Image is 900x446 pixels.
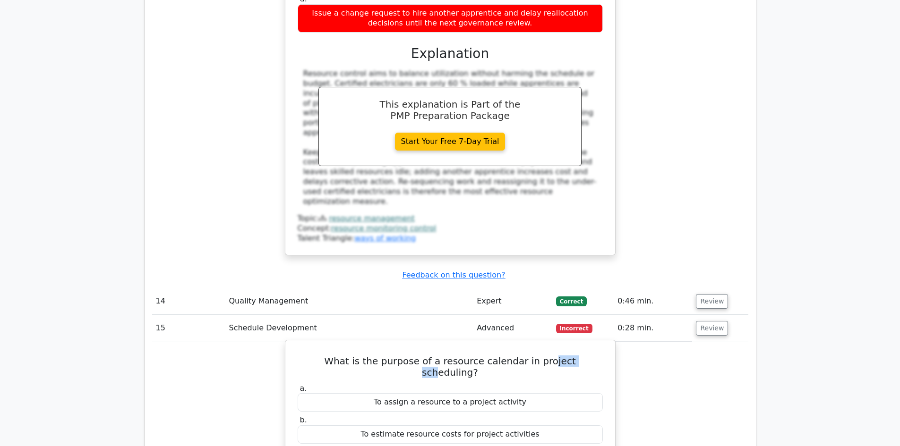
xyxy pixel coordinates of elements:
[556,324,592,333] span: Incorrect
[696,321,728,336] button: Review
[303,69,597,206] div: Resource control aims to balance utilization without harming the schedule or budget. Certified el...
[300,415,307,424] span: b.
[402,270,505,279] a: Feedback on this question?
[297,355,604,378] h5: What is the purpose of a resource calendar in project scheduling?
[473,315,552,342] td: Advanced
[298,214,603,224] div: Topic:
[331,224,436,233] a: resource monitoring control
[614,315,692,342] td: 0:28 min.
[152,315,225,342] td: 15
[152,288,225,315] td: 14
[300,384,307,393] span: a.
[303,46,597,62] h3: Explanation
[556,296,587,306] span: Correct
[298,224,603,234] div: Concept:
[614,288,692,315] td: 0:46 min.
[225,315,473,342] td: Schedule Development
[298,214,603,243] div: Talent Triangle:
[329,214,414,223] a: resource management
[473,288,552,315] td: Expert
[225,288,473,315] td: Quality Management
[298,4,603,33] div: Issue a change request to hire another apprentice and delay reallocation decisions until the next...
[696,294,728,309] button: Review
[298,393,603,412] div: To assign a resource to a project activity
[395,133,506,151] a: Start Your Free 7-Day Trial
[298,425,603,444] div: To estimate resource costs for project activities
[354,234,416,243] a: ways of working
